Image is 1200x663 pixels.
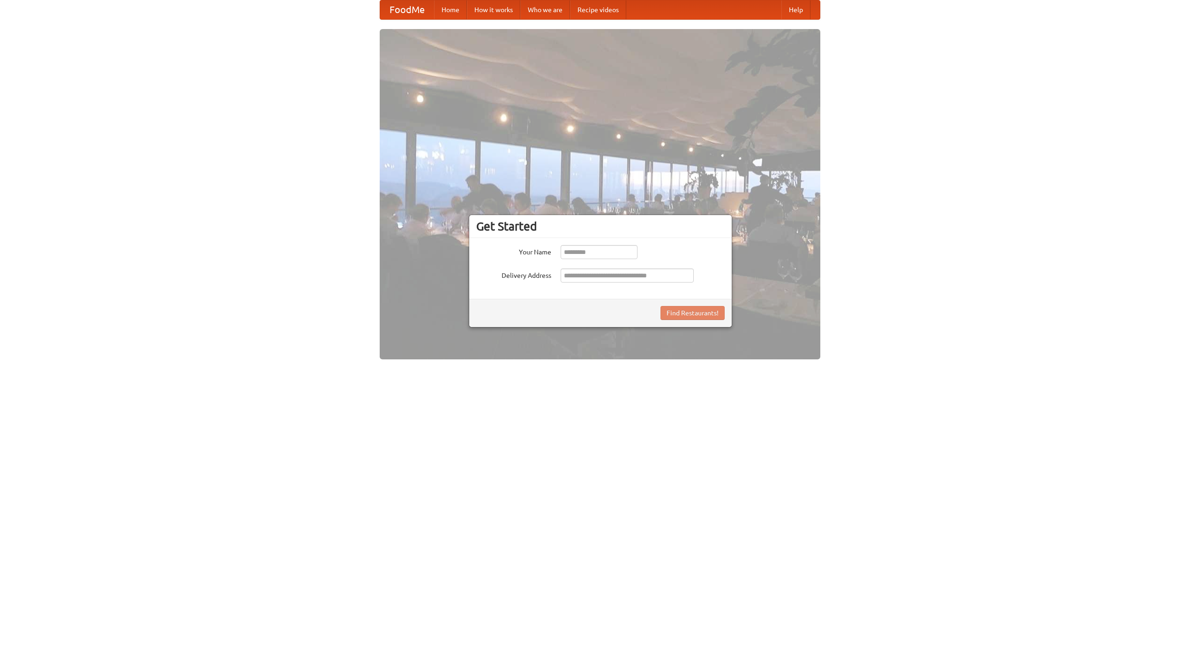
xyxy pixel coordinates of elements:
a: Home [434,0,467,19]
a: How it works [467,0,520,19]
label: Your Name [476,245,551,257]
a: Recipe videos [570,0,626,19]
h3: Get Started [476,219,725,233]
button: Find Restaurants! [660,306,725,320]
a: Help [781,0,810,19]
label: Delivery Address [476,268,551,280]
a: FoodMe [380,0,434,19]
a: Who we are [520,0,570,19]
